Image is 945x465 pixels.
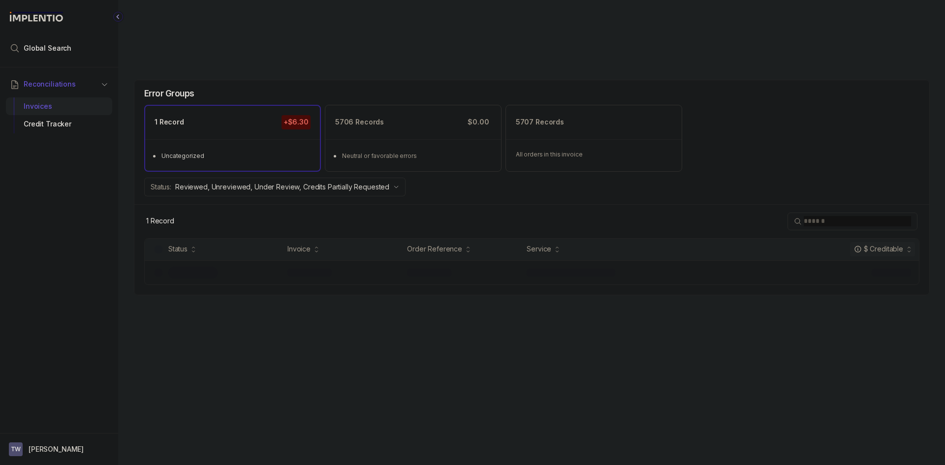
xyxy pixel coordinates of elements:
[151,182,171,192] p: Status:
[14,97,104,115] div: Invoices
[161,151,310,161] div: Uncategorized
[175,182,389,192] p: Reviewed, Unreviewed, Under Review, Credits Partially Requested
[24,79,76,89] span: Reconciliations
[407,244,462,254] div: Order Reference
[282,115,311,129] p: +$6.30
[466,115,491,129] p: $0.00
[527,244,551,254] div: Service
[854,244,903,254] div: $ Creditable
[335,117,384,127] p: 5706 Records
[144,88,194,99] h5: Error Groups
[146,216,174,226] p: 1 Record
[516,150,672,159] p: All orders in this invoice
[112,11,124,23] div: Collapse Icon
[6,95,112,135] div: Reconciliations
[144,178,406,196] button: Status:Reviewed, Unreviewed, Under Review, Credits Partially Requested
[14,115,104,133] div: Credit Tracker
[9,442,23,456] span: User initials
[146,216,174,226] div: Remaining page entries
[6,73,112,95] button: Reconciliations
[168,244,188,254] div: Status
[9,442,109,456] button: User initials[PERSON_NAME]
[287,244,311,254] div: Invoice
[24,43,71,53] span: Global Search
[155,117,184,127] p: 1 Record
[516,117,564,127] p: 5707 Records
[342,151,490,161] div: Neutral or favorable errors
[29,444,84,454] p: [PERSON_NAME]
